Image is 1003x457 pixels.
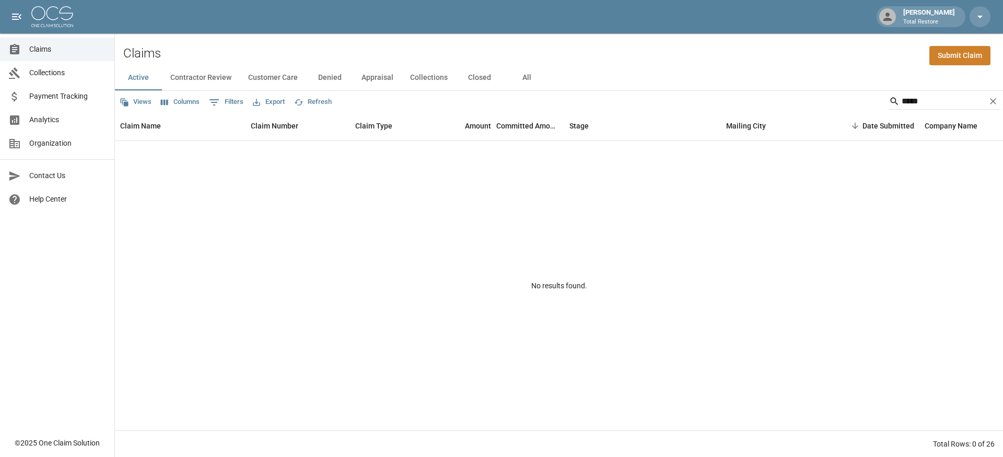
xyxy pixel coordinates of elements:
[925,111,977,140] div: Company Name
[115,141,1003,430] div: No results found.
[564,111,721,140] div: Stage
[899,7,959,26] div: [PERSON_NAME]
[29,44,106,55] span: Claims
[123,46,161,61] h2: Claims
[29,194,106,205] span: Help Center
[862,111,914,140] div: Date Submitted
[250,94,287,110] button: Export
[350,111,428,140] div: Claim Type
[889,93,1001,112] div: Search
[569,111,589,140] div: Stage
[158,94,202,110] button: Select columns
[6,6,27,27] button: open drawer
[503,65,550,90] button: All
[115,65,1003,90] div: dynamic tabs
[15,438,100,448] div: © 2025 One Claim Solution
[117,94,154,110] button: Views
[162,65,240,90] button: Contractor Review
[29,91,106,102] span: Payment Tracking
[721,111,825,140] div: Mailing City
[251,111,298,140] div: Claim Number
[31,6,73,27] img: ocs-logo-white-transparent.png
[29,67,106,78] span: Collections
[206,94,246,111] button: Show filters
[428,111,496,140] div: Amount
[848,119,862,133] button: Sort
[465,111,491,140] div: Amount
[825,111,919,140] div: Date Submitted
[903,18,955,27] p: Total Restore
[933,439,995,449] div: Total Rows: 0 of 26
[246,111,350,140] div: Claim Number
[306,65,353,90] button: Denied
[115,65,162,90] button: Active
[402,65,456,90] button: Collections
[120,111,161,140] div: Claim Name
[240,65,306,90] button: Customer Care
[496,111,564,140] div: Committed Amount
[353,65,402,90] button: Appraisal
[29,138,106,149] span: Organization
[291,94,334,110] button: Refresh
[29,114,106,125] span: Analytics
[496,111,559,140] div: Committed Amount
[929,46,990,65] a: Submit Claim
[355,111,392,140] div: Claim Type
[29,170,106,181] span: Contact Us
[456,65,503,90] button: Closed
[726,111,766,140] div: Mailing City
[115,111,246,140] div: Claim Name
[985,93,1001,109] button: Clear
